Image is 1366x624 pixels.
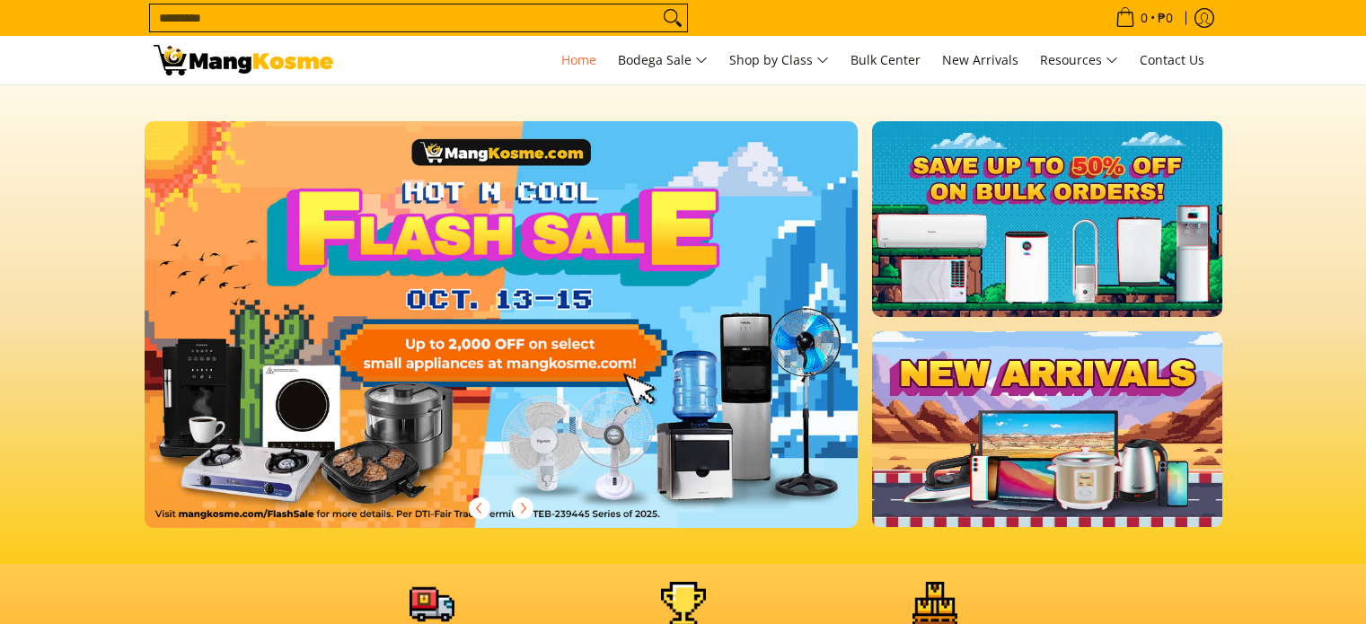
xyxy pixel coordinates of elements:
img: Mang Kosme: Your Home Appliances Warehouse Sale Partner! [154,45,333,75]
button: Previous [460,488,499,528]
a: Bulk Center [842,36,930,84]
span: Resources [1040,49,1118,72]
a: Contact Us [1131,36,1213,84]
span: Bulk Center [850,51,921,68]
a: More [145,121,916,557]
span: Contact Us [1140,51,1204,68]
span: ₱0 [1155,12,1176,24]
a: Shop by Class [720,36,838,84]
nav: Main Menu [351,36,1213,84]
span: • [1110,8,1178,28]
span: Bodega Sale [618,49,708,72]
a: Home [552,36,605,84]
span: Home [561,51,596,68]
button: Search [658,4,687,31]
a: New Arrivals [933,36,1027,84]
a: Resources [1031,36,1127,84]
span: 0 [1138,12,1150,24]
span: New Arrivals [942,51,1018,68]
button: Next [503,488,542,528]
a: Bodega Sale [609,36,717,84]
span: Shop by Class [729,49,829,72]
